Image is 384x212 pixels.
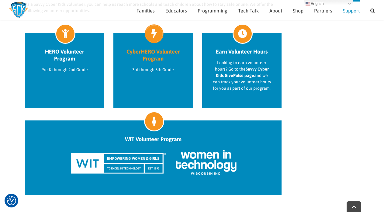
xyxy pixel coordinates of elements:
[343,8,360,13] span: Support
[36,136,271,143] a: WIT Volunteer Program
[36,67,94,73] p: Pre-K through 2nd Grade
[238,8,259,13] span: Tech Talk
[306,1,310,6] img: en
[7,196,16,205] button: Consent Preferences
[7,196,16,205] img: Revisit consent button
[269,8,282,13] span: About
[293,8,303,13] span: Shop
[9,2,28,18] img: Savvy Cyber Kids Logo
[198,8,227,13] span: Programming
[213,48,271,55] a: Earn Volunteer Hours
[36,48,94,62] a: HERO Volunteer Program
[137,8,155,13] span: Families
[314,8,332,13] span: Partners
[213,60,271,92] p: Looking to earn volunteer hours? Go to the and we can track your volunteer hours for you as part ...
[124,67,182,73] p: 3rd through 5th Grade
[124,48,182,62] a: CyberHERO Volunteer Program
[216,67,269,78] strong: Savvy Cyber Kids GivePulse page
[165,8,187,13] span: Educators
